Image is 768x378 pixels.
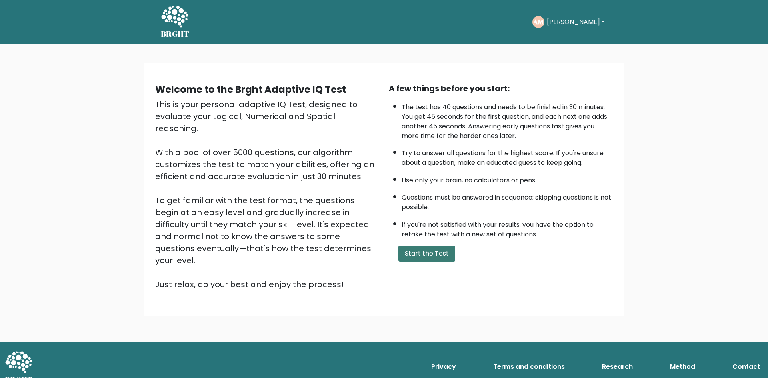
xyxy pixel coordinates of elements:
[428,359,459,375] a: Privacy
[402,98,613,141] li: The test has 40 questions and needs to be finished in 30 minutes. You get 45 seconds for the firs...
[155,83,346,96] b: Welcome to the Brght Adaptive IQ Test
[667,359,698,375] a: Method
[161,29,190,39] h5: BRGHT
[402,216,613,239] li: If you're not satisfied with your results, you have the option to retake the test with a new set ...
[161,3,190,41] a: BRGHT
[533,17,544,26] text: AM
[402,172,613,185] li: Use only your brain, no calculators or pens.
[544,17,607,27] button: [PERSON_NAME]
[155,98,379,290] div: This is your personal adaptive IQ Test, designed to evaluate your Logical, Numerical and Spatial ...
[729,359,763,375] a: Contact
[389,82,613,94] div: A few things before you start:
[599,359,636,375] a: Research
[398,246,455,262] button: Start the Test
[402,144,613,168] li: Try to answer all questions for the highest score. If you're unsure about a question, make an edu...
[490,359,568,375] a: Terms and conditions
[402,189,613,212] li: Questions must be answered in sequence; skipping questions is not possible.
